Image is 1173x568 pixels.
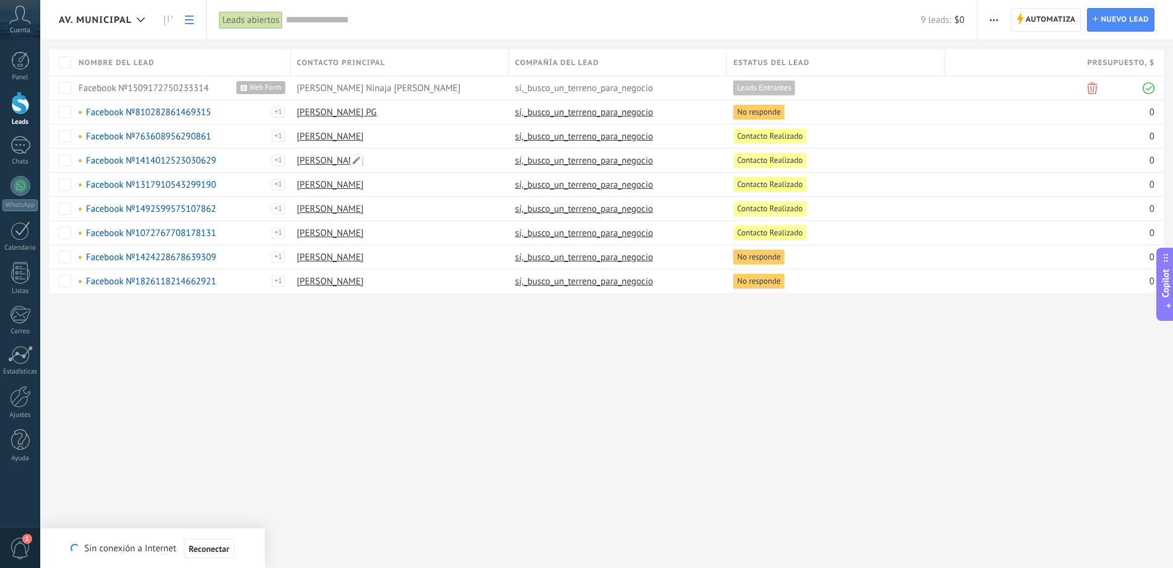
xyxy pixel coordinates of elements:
span: 0 [1149,251,1154,263]
a: sí,_busco_un_terreno_para_negocio [515,155,653,167]
div: Ayuda [2,455,38,463]
a: Facebook №1509172750233314 [79,82,208,94]
div: Sin conexión a Internet [71,538,234,559]
span: Contacto Realizado [737,131,802,142]
span: 0 [1149,179,1154,191]
a: [PERSON_NAME] [297,251,364,263]
a: Facebook №810282861469315 [86,107,211,118]
a: [PERSON_NAME] PG [297,107,377,118]
a: [PERSON_NAME] [297,155,364,167]
a: Facebook №1072767708178131 [86,227,216,239]
div: Estadísticas [2,368,38,376]
div: [object Object] [509,76,721,100]
span: Compañía del lead [515,57,599,69]
span: 0 [1149,227,1154,239]
a: Facebook №1317910543299190 [86,179,216,191]
span: Estatus del lead [733,57,809,69]
span: 0 [1149,203,1154,215]
span: Contacto Realizado [737,179,802,190]
span: No hay tareas asignadas [79,183,82,186]
span: Nombre del lead [79,57,155,69]
div: [object Object] [291,76,503,100]
a: sí,_busco_un_terreno_para_negocio [515,251,653,263]
span: No hay tareas asignadas [79,208,82,211]
a: Facebook №763608956290861 [86,131,211,142]
a: Automatiza [1011,8,1081,32]
div: Ajustes [2,411,38,419]
a: [PERSON_NAME] [297,276,364,287]
span: 1 [22,534,32,544]
span: No hay tareas asignadas [79,232,82,235]
a: sí,_busco_un_terreno_para_negocio [515,276,653,287]
span: Editar [350,154,363,167]
span: Automatiza [1026,9,1076,31]
span: Contacto Realizado [737,227,802,238]
a: [PERSON_NAME] [297,203,364,215]
span: Contacto Realizado [737,203,802,214]
span: Reconectar [189,544,230,553]
div: Correo [2,328,38,336]
span: [PERSON_NAME] Ninaja [PERSON_NAME] [297,82,461,94]
span: $0 [955,14,965,26]
span: No hay tareas asignadas [79,280,82,283]
a: Facebook №1424228678639309 [86,251,216,263]
span: 0 [1149,107,1154,118]
button: Más [985,8,1003,32]
div: Leads abiertos [219,11,282,29]
div: Leads [2,118,38,126]
span: No responde [737,251,780,263]
a: [PERSON_NAME] [297,179,364,191]
div: WhatsApp [2,199,38,211]
span: sí,_busco_un_terreno_para_negocio [515,82,653,94]
a: Nuevo lead [1087,8,1154,32]
a: Lista [179,8,200,32]
a: [PERSON_NAME] [297,227,364,239]
button: Reconectar [184,539,234,559]
span: 9 leads: [921,14,951,26]
span: Av. Municipal [59,14,132,26]
span: Nuevo lead [1101,9,1149,31]
span: Contacto Realizado [737,155,802,166]
span: Copilot [1159,269,1172,297]
a: Facebook №1492599575107862 [86,203,216,215]
span: Contacto principal [297,57,385,69]
a: sí,_busco_un_terreno_para_negocio [515,107,653,118]
div: Listas [2,287,38,295]
span: No hay tareas asignadas [79,159,82,162]
span: No hay tareas asignadas [79,256,82,259]
a: Facebook №1826118214662921 [86,276,216,287]
div: Panel [2,74,38,82]
span: Web Form [247,81,285,94]
a: sí,_busco_un_terreno_para_negocio [515,227,653,239]
a: sí,_busco_un_terreno_para_negocio [515,179,653,191]
span: Leads Entrantes [737,82,791,94]
a: [PERSON_NAME] [297,131,364,142]
a: sí,_busco_un_terreno_para_negocio [515,203,653,215]
div: Calendario [2,244,38,252]
span: No responde [737,107,780,118]
span: Presupuesto , $ [1087,57,1154,69]
span: 0 [1149,276,1154,287]
a: sí,_busco_un_terreno_para_negocio [515,131,653,142]
span: 0 [1149,155,1154,167]
a: Facebook №1414012523030629 [86,155,216,167]
span: No hay tareas asignadas [79,135,82,138]
div: Chats [2,158,38,166]
a: Leads [158,8,179,32]
span: 0 [1149,131,1154,142]
span: No hay tareas asignadas [79,111,82,114]
span: No responde [737,276,780,287]
span: Cuenta [10,27,30,35]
